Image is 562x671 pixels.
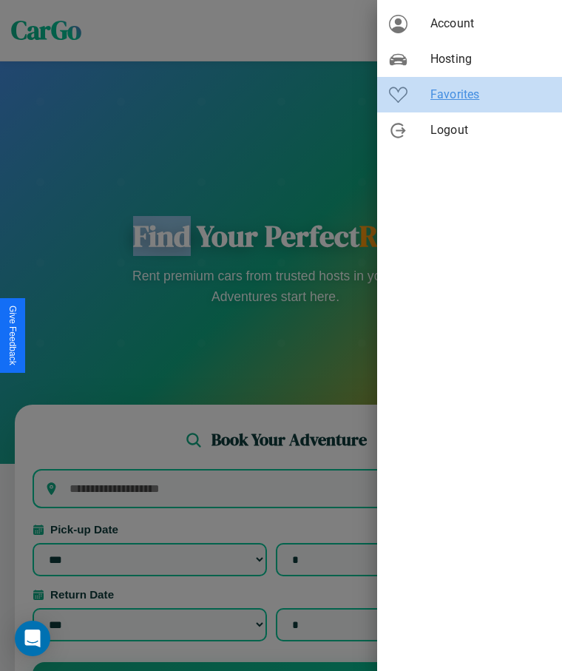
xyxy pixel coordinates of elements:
span: Hosting [430,50,550,68]
div: Account [377,6,562,41]
div: Hosting [377,41,562,77]
div: Favorites [377,77,562,112]
span: Favorites [430,86,550,104]
span: Account [430,15,550,33]
span: Logout [430,121,550,139]
div: Open Intercom Messenger [15,621,50,656]
div: Give Feedback [7,306,18,365]
div: Logout [377,112,562,148]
